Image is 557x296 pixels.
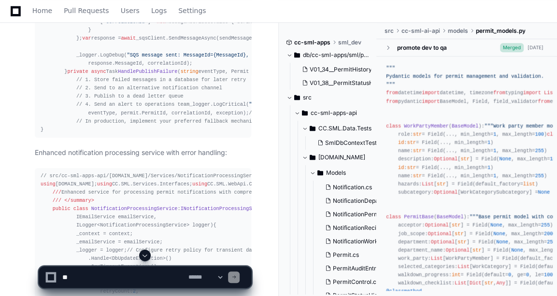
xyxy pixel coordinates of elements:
[493,231,505,237] span: None
[422,99,440,104] span: import
[544,231,556,237] span: 2000
[118,69,177,74] span: HandlePublishFailure
[326,169,346,177] span: Models
[64,197,94,203] span: </summary>
[541,222,550,228] span: 255
[294,92,300,103] svg: Directory
[67,69,395,74] span: Task ( )
[181,69,392,74] span: eventType, Permit permit, Exception exception, correlationId
[97,181,112,187] span: using
[303,51,370,59] span: db/cc-sml-apps/sml/public-all
[314,136,387,150] button: SmlDbContextTests.cs
[321,181,395,194] button: Notification.cs
[249,110,430,116] span: // For now, we'll just ensure it's logged as a critical issue
[321,235,395,248] button: NotificationWorkcategory.cs
[121,8,140,14] span: Users
[511,247,523,253] span: None
[496,239,508,245] span: None
[318,125,371,132] span: CC.SML.Data.Tests
[544,90,556,96] span: List
[151,8,167,14] span: Logs
[321,221,395,235] button: NotificationRecipient.cs
[321,208,395,221] button: NotificationPermitStatus.cs
[333,224,398,232] span: NotificationRecipient.cs
[457,239,466,245] span: str
[310,152,315,163] svg: Directory
[53,197,61,203] span: ///
[434,189,457,195] span: Optional
[310,79,398,87] span: V01_38__PermitStatusHistory.sql
[333,211,408,218] span: NotificationPermitStatus.cs
[333,183,372,191] span: Notification.cs
[407,140,415,145] span: str
[91,206,178,211] span: NotificationProcessingService
[67,69,88,74] span: private
[490,222,502,228] span: None
[422,90,440,96] span: import
[452,222,460,228] span: str
[422,181,434,187] span: List
[413,173,422,179] span: str
[401,27,440,35] span: cc-sml-ai-api
[181,69,199,74] span: string
[127,247,291,253] span: // Configure retry policy for transient database issues
[425,222,448,228] span: Optional
[294,105,377,121] button: cc-sml-apps-api
[178,8,206,14] span: Settings
[53,189,317,195] span: Enhanced service for processing permit notifications with comprehensive error handling
[181,206,270,211] span: INotificationProcessingService
[127,52,342,58] span: "SQS message sent: MessageId={MessageId}, CorrelationId={CorrelationId}"
[487,165,490,170] span: 1
[398,165,404,170] span: id
[82,35,91,41] span: var
[493,131,496,137] span: 1
[434,156,457,162] span: Optional
[452,123,478,129] span: BaseModel
[413,131,422,137] span: str
[302,107,308,119] svg: Directory
[528,44,543,51] div: [DATE]
[64,8,109,14] span: Pull Requests
[91,69,106,74] span: async
[73,206,88,211] span: class
[538,99,550,104] span: from
[535,173,543,179] span: 255
[35,147,251,158] p: Enhanced notification processing service with error handling:
[310,165,393,181] button: Models
[472,247,481,253] span: str
[298,76,371,90] button: V01_38__PermitStatusHistory.sql
[384,27,393,35] span: src
[460,156,469,162] span: str
[407,165,415,170] span: str
[53,206,71,211] span: public
[294,39,330,46] span: cc-sml-apps
[538,189,550,195] span: None
[302,121,385,136] button: CC.SML.Data.Tests
[249,101,433,107] span: "CRITICAL: Permit notification publishing failed completely: "
[404,123,448,129] span: WorkPartyMember
[333,238,410,245] span: NotificationWorkcategory.cs
[325,139,387,147] span: SmlDbContextTests.cs
[535,131,543,137] span: 100
[76,118,273,124] span: // In production, implement your preferred fallback mechanism here
[310,66,381,73] span: V01_34__PermitHistory.sql
[310,123,315,134] svg: Directory
[499,156,511,162] span: None
[493,173,496,179] span: 1
[192,181,207,187] span: using
[523,181,535,187] span: list
[318,154,365,161] span: [DOMAIN_NAME]
[428,231,452,237] span: Optional
[121,35,136,41] span: await
[294,49,300,61] svg: Directory
[386,214,401,220] span: class
[311,109,357,117] span: cc-sml-apps-api
[41,173,305,179] span: // src/cc-sml-apps-api/[DOMAIN_NAME]/Services/NotificationProcessingService.cs (ENHANCED)
[437,214,463,220] span: BaseModel
[303,94,312,101] span: src
[413,148,422,154] span: str
[302,150,385,165] button: [DOMAIN_NAME]
[41,181,56,187] span: using
[447,27,468,35] span: models
[286,90,370,105] button: src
